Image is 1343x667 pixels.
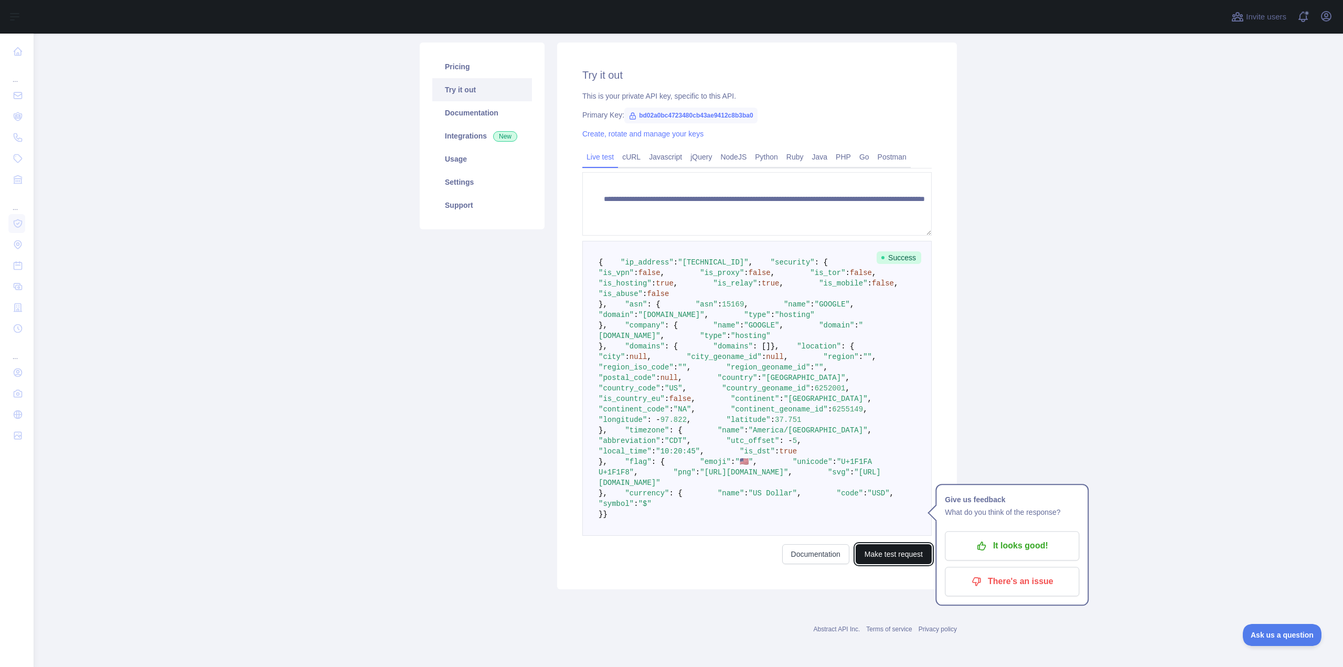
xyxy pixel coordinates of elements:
[645,149,686,165] a: Javascript
[625,342,665,351] span: "domains"
[8,191,25,212] div: ...
[638,269,660,277] span: false
[850,468,854,477] span: :
[674,405,691,414] span: "NA"
[819,279,867,288] span: "is_mobile"
[432,78,532,101] a: Try it out
[868,279,872,288] span: :
[780,447,797,456] span: true
[1229,8,1288,25] button: Invite users
[815,258,828,267] span: : {
[757,279,761,288] span: :
[872,279,894,288] span: false
[832,405,863,414] span: 6255149
[713,279,757,288] span: "is_relay"
[736,458,753,466] span: "🇺🇸"
[890,489,894,497] span: ,
[647,300,660,309] span: : {
[749,258,753,267] span: ,
[638,311,705,319] span: "[DOMAIN_NAME]"
[665,395,669,403] span: :
[945,493,1079,506] h1: Give us feedback
[866,626,912,633] a: Terms of service
[727,332,731,340] span: :
[660,269,665,277] span: ,
[863,353,872,361] span: ""
[696,468,700,477] span: :
[599,342,607,351] span: },
[945,567,1079,596] button: There's an issue
[744,300,748,309] span: ,
[700,447,704,456] span: ,
[687,416,691,424] span: ,
[722,384,810,393] span: "country_geoname_id"
[652,279,656,288] span: :
[686,149,716,165] a: jQuery
[722,300,744,309] span: 15169
[660,332,665,340] span: ,
[762,279,780,288] span: true
[810,384,814,393] span: :
[784,395,868,403] span: "[GEOGRAPHIC_DATA]"
[625,458,651,466] span: "flag"
[780,395,784,403] span: :
[599,258,603,267] span: {
[855,149,873,165] a: Go
[784,353,788,361] span: ,
[808,149,832,165] a: Java
[775,447,779,456] span: :
[647,290,669,298] span: false
[771,311,775,319] span: :
[753,342,771,351] span: : []
[716,149,751,165] a: NodeJS
[945,506,1079,518] p: What do you think of the response?
[753,458,757,466] span: ,
[625,489,669,497] span: "currency"
[744,269,748,277] span: :
[877,251,921,264] span: Success
[793,458,833,466] span: "unicode"
[696,300,718,309] span: "asn"
[8,63,25,84] div: ...
[625,426,669,435] span: "timezone"
[599,489,607,497] span: },
[8,340,25,361] div: ...
[625,300,647,309] span: "asn"
[713,321,739,330] span: "name"
[740,447,775,456] span: "is_dst"
[669,405,673,414] span: :
[678,258,748,267] span: "[TECHNICAL_ID]"
[582,91,932,101] div: This is your private API key, specific to this API.
[713,342,753,351] span: "domains"
[660,416,687,424] span: 97.822
[669,395,691,403] span: false
[718,300,722,309] span: :
[797,342,841,351] span: "location"
[819,321,854,330] span: "domain"
[1243,624,1322,646] iframe: Toggle Customer Support
[771,269,775,277] span: ,
[749,489,797,497] span: "US Dollar"
[599,500,634,508] span: "symbol"
[687,437,691,445] span: ,
[652,447,656,456] span: :
[751,149,782,165] a: Python
[731,395,779,403] span: "continent"
[647,416,660,424] span: : -
[674,363,678,372] span: :
[634,269,638,277] span: :
[744,311,770,319] span: "type"
[727,437,780,445] span: "utc_offset"
[731,332,771,340] span: "hosting"
[582,149,618,165] a: Live test
[762,374,846,382] span: "[GEOGRAPHIC_DATA]"
[945,531,1079,560] button: It looks good!
[625,321,665,330] span: "company"
[432,194,532,217] a: Support
[624,108,758,123] span: bd02a0bc4723480cb43ae9412c8b3ba0
[727,416,771,424] span: "latitude"
[625,353,629,361] span: :
[810,363,814,372] span: :
[841,342,854,351] span: : {
[691,395,695,403] span: ,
